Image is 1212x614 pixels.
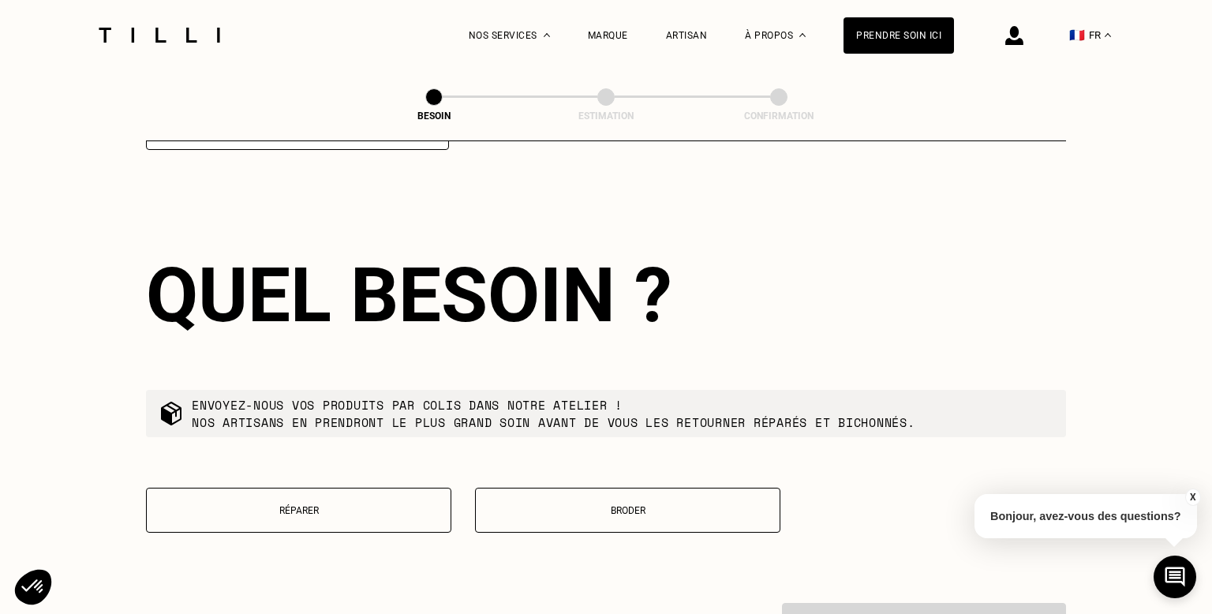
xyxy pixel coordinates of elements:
img: icône connexion [1005,26,1023,45]
img: Menu déroulant à propos [799,33,806,37]
img: menu déroulant [1105,33,1111,37]
p: Envoyez-nous vos produits par colis dans notre atelier ! Nos artisans en prendront le plus grand ... [192,396,915,431]
p: Broder [484,505,772,516]
button: X [1184,489,1200,506]
div: Besoin [355,110,513,122]
p: Réparer [155,505,443,516]
div: Estimation [527,110,685,122]
a: Artisan [666,30,708,41]
a: Marque [588,30,628,41]
div: Confirmation [700,110,858,122]
a: Prendre soin ici [844,17,954,54]
p: Bonjour, avez-vous des questions? [974,494,1197,538]
div: Quel besoin ? [146,251,1066,339]
span: 🇫🇷 [1069,28,1085,43]
button: Broder [475,488,780,533]
img: commande colis [159,401,184,426]
img: Logo du service de couturière Tilli [93,28,226,43]
button: Réparer [146,488,451,533]
img: Menu déroulant [544,33,550,37]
